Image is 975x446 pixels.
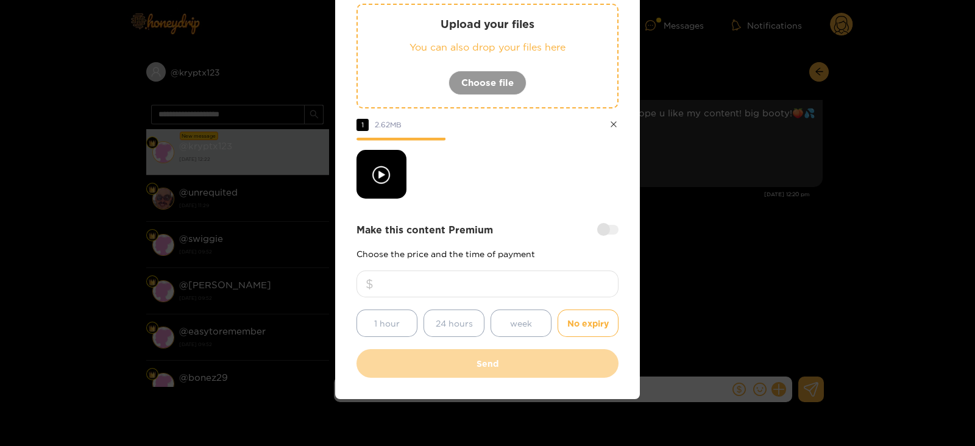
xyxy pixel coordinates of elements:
[436,316,473,330] span: 24 hours
[448,71,526,95] button: Choose file
[356,223,493,237] strong: Make this content Premium
[356,249,619,258] p: Choose the price and the time of payment
[424,310,484,337] button: 24 hours
[567,316,609,330] span: No expiry
[375,121,402,129] span: 2.62 MB
[356,310,417,337] button: 1 hour
[491,310,551,337] button: week
[382,40,593,54] p: You can also drop your files here
[558,310,619,337] button: No expiry
[356,349,619,378] button: Send
[382,17,593,31] p: Upload your files
[374,316,400,330] span: 1 hour
[356,119,369,131] span: 1
[510,316,532,330] span: week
